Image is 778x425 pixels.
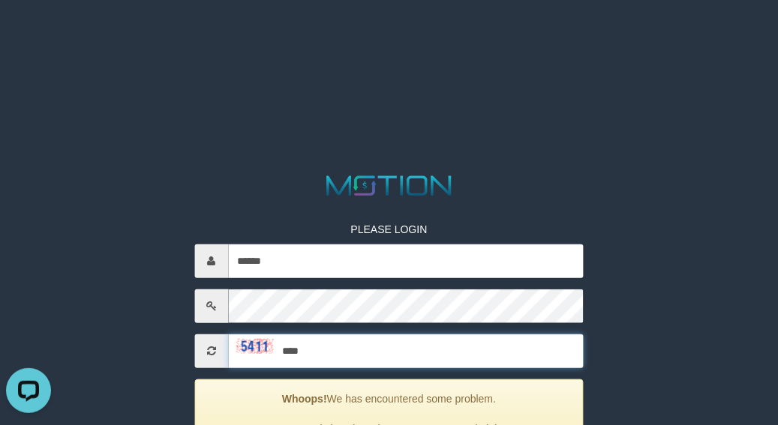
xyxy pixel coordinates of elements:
[6,6,51,51] button: Open LiveChat chat widget
[236,339,273,354] img: captcha
[282,392,327,404] strong: Whoops!
[194,222,584,237] p: PLEASE LOGIN
[321,172,458,199] img: MOTION_logo.png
